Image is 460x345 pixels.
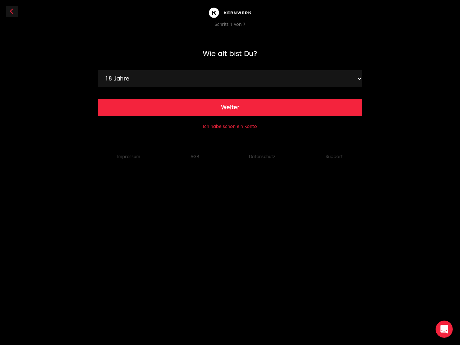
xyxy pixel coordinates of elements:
[326,154,343,160] button: Support
[207,6,253,20] img: Kernwerk®
[98,99,362,116] button: Weiter
[98,49,362,59] h1: Wie alt bist Du?
[215,22,245,27] span: Schritt 1 von 7
[203,124,257,129] button: Ich habe schon ein Konto
[249,154,275,159] a: Datenschutz
[117,154,140,159] a: Impressum
[436,321,453,338] iframe: Intercom live chat
[190,154,199,159] a: AGB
